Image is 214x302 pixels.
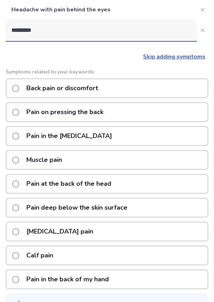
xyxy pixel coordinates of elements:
[22,151,66,169] p: Muscle pain
[22,127,116,145] p: Pain in the [MEDICAL_DATA]
[143,53,205,61] a: Skip adding symptoms
[22,103,108,121] p: Pain on pressing the back
[197,4,208,15] button: Close
[22,246,57,265] p: Calf pain
[22,175,116,193] p: Pain at the back of the head
[22,222,97,241] p: [MEDICAL_DATA] pain
[6,68,208,76] p: Symptoms related to your keywords:
[197,25,208,36] button: Close
[22,199,132,217] p: Pain deep below the skin surface
[22,79,102,97] p: Back pain or discomfort
[22,270,113,288] p: Pain in the back of my hand
[6,20,197,41] input: Close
